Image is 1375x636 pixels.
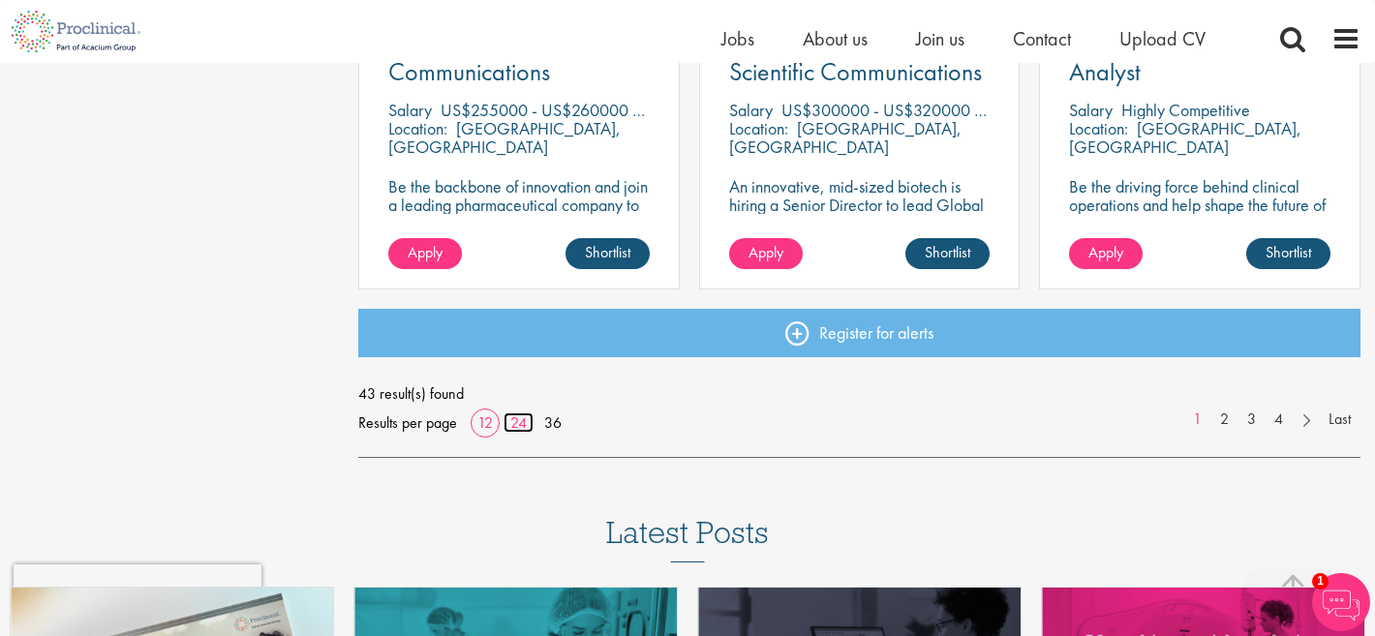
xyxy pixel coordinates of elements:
[1119,26,1206,51] a: Upload CV
[781,99,1237,121] p: US$300000 - US$320000 per annum + Highly Competitive Salary
[358,309,1360,357] a: Register for alerts
[537,412,568,433] a: 36
[729,36,991,84] a: Senior Director Global Scientific Communications
[1265,409,1293,431] a: 4
[388,99,432,121] span: Salary
[565,238,650,269] a: Shortlist
[1069,238,1143,269] a: Apply
[905,238,990,269] a: Shortlist
[1069,177,1330,232] p: Be the driving force behind clinical operations and help shape the future of pharma innovation.
[441,99,895,121] p: US$255000 - US$260000 per annum + Highly Competitive Salary
[388,238,462,269] a: Apply
[1319,409,1360,431] a: Last
[1183,409,1211,431] a: 1
[721,26,754,51] a: Jobs
[471,412,500,433] a: 12
[388,177,650,288] p: Be the backbone of innovation and join a leading pharmaceutical company to help keep life-changin...
[1069,99,1113,121] span: Salary
[803,26,868,51] a: About us
[1312,573,1370,631] img: Chatbot
[358,379,1360,409] span: 43 result(s) found
[1121,99,1250,121] p: Highly Competitive
[1210,409,1238,431] a: 2
[916,26,964,51] a: Join us
[1246,238,1330,269] a: Shortlist
[358,409,457,438] span: Results per page
[606,516,769,562] h3: Latest Posts
[729,117,788,139] span: Location:
[504,412,534,433] a: 24
[1069,117,1301,158] p: [GEOGRAPHIC_DATA], [GEOGRAPHIC_DATA]
[388,36,650,84] a: Director Global Scientific Communications
[1312,573,1329,590] span: 1
[14,564,261,622] iframe: reCAPTCHA
[729,117,962,158] p: [GEOGRAPHIC_DATA], [GEOGRAPHIC_DATA]
[729,99,773,121] span: Salary
[1069,117,1128,139] span: Location:
[729,177,991,251] p: An innovative, mid-sized biotech is hiring a Senior Director to lead Global Scientific Communicat...
[1069,36,1330,84] a: Senior Clinical Systems Analyst
[1013,26,1071,51] a: Contact
[388,117,621,158] p: [GEOGRAPHIC_DATA], [GEOGRAPHIC_DATA]
[1088,242,1123,262] span: Apply
[408,242,443,262] span: Apply
[749,242,783,262] span: Apply
[1237,409,1266,431] a: 3
[729,238,803,269] a: Apply
[388,117,447,139] span: Location:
